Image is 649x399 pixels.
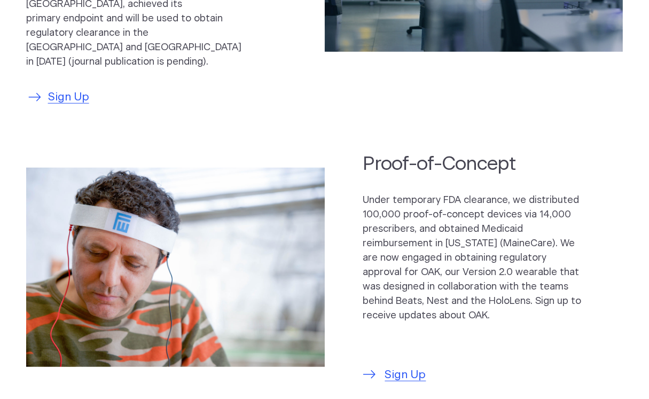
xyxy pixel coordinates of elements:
[363,366,426,384] a: Sign Up
[363,193,585,323] p: Under temporary FDA clearance, we distributed 100,000 proof-of-concept devices via 14,000 prescri...
[385,366,426,384] span: Sign Up
[26,89,89,106] a: Sign Up
[48,89,89,106] span: Sign Up
[363,152,585,177] h2: Proof-of-Concept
